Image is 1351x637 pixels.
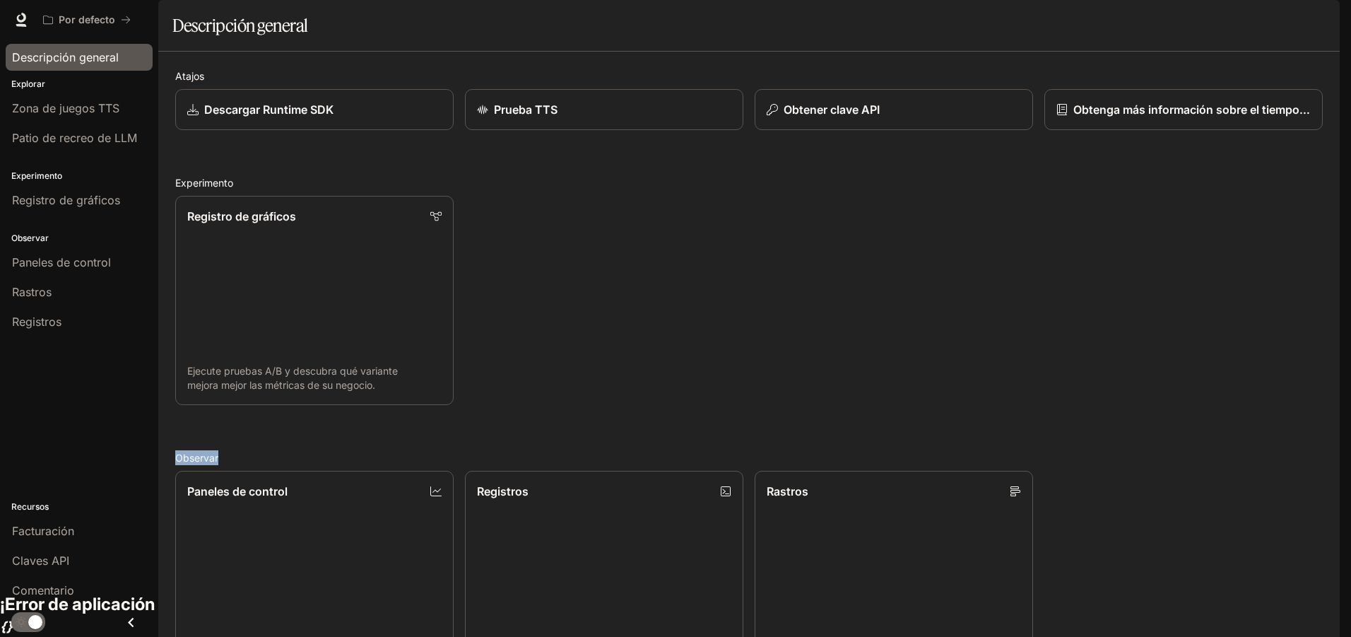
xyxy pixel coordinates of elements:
[465,89,743,130] a: Prueba TTS
[204,103,334,117] font: Descargar Runtime SDK
[37,6,137,34] button: Todos los espacios de trabajo
[175,452,218,464] font: Observar
[172,15,308,36] font: Descripción general
[494,103,557,117] font: Prueba TTS
[175,70,204,82] font: Atajos
[187,484,288,498] font: Paneles de control
[784,103,880,117] font: Obtener clave API
[477,484,529,498] font: Registros
[187,209,296,223] font: Registro de gráficos
[59,13,115,25] font: Por defecto
[175,196,454,405] a: Registro de gráficosEjecute pruebas A/B y descubra qué variante mejora mejor las métricas de su n...
[767,484,808,498] font: Rastros
[187,365,398,391] font: Ejecute pruebas A/B y descubra qué variante mejora mejor las métricas de su negocio.
[175,177,233,189] font: Experimento
[1044,89,1323,130] a: Obtenga más información sobre el tiempo de ejecución
[175,89,454,130] a: Descargar Runtime SDK
[755,89,1033,130] button: Obtener clave API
